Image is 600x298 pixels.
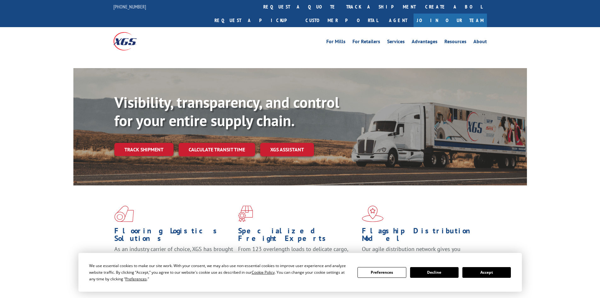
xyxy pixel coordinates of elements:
div: Cookie Consent Prompt [78,253,522,292]
span: Preferences [125,276,147,282]
a: [PHONE_NUMBER] [113,3,146,10]
a: Resources [444,39,466,46]
button: Preferences [357,267,406,278]
span: Cookie Policy [252,270,275,275]
a: XGS ASSISTANT [260,143,314,156]
b: Visibility, transparency, and control for your entire supply chain. [114,92,339,130]
h1: Flooring Logistics Solutions [114,227,233,245]
span: As an industry carrier of choice, XGS has brought innovation and dedication to flooring logistics... [114,245,233,268]
h1: Specialized Freight Experts [238,227,357,245]
img: xgs-icon-total-supply-chain-intelligence-red [114,206,134,222]
a: Advantages [412,39,437,46]
span: Our agile distribution network gives you nationwide inventory management on demand. [362,245,478,260]
p: From 123 overlength loads to delicate cargo, our experienced staff knows the best way to move you... [238,245,357,273]
a: Agent [383,14,414,27]
a: About [473,39,487,46]
h1: Flagship Distribution Model [362,227,481,245]
a: Customer Portal [301,14,383,27]
a: Track shipment [114,143,174,156]
a: For Mills [326,39,346,46]
button: Decline [410,267,459,278]
a: Services [387,39,405,46]
a: Calculate transit time [179,143,255,156]
img: xgs-icon-flagship-distribution-model-red [362,206,384,222]
div: We use essential cookies to make our site work. With your consent, we may also use non-essential ... [89,262,350,282]
a: For Retailers [352,39,380,46]
button: Accept [462,267,511,278]
a: Join Our Team [414,14,487,27]
img: xgs-icon-focused-on-flooring-red [238,206,253,222]
a: Request a pickup [210,14,301,27]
